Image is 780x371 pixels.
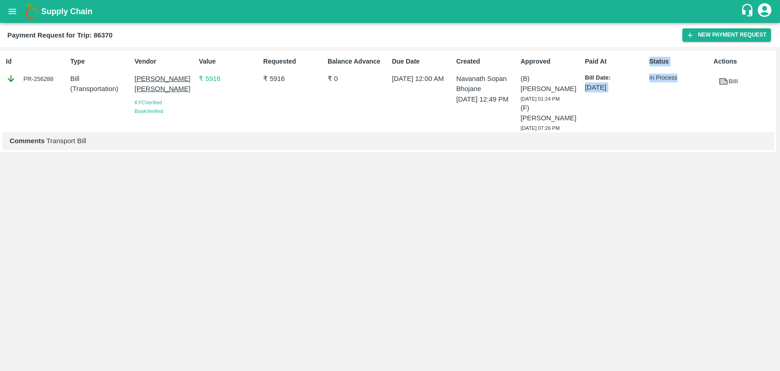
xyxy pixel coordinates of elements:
span: [DATE] 07:26 PM [520,125,560,131]
p: Paid At [585,57,646,66]
p: Transport Bill [10,136,767,146]
p: Requested [263,57,324,66]
b: Supply Chain [41,7,92,16]
img: logo [23,2,41,21]
div: customer-support [740,3,756,20]
p: Approved [520,57,581,66]
p: Created [456,57,517,66]
p: Status [649,57,710,66]
p: Navanath Sopan Bhojane [456,74,517,94]
p: [DATE] [585,82,646,92]
button: New Payment Request [682,28,771,42]
p: Actions [713,57,774,66]
p: Bill [70,74,131,84]
span: KYC Verified [135,100,162,105]
p: [PERSON_NAME] [PERSON_NAME] [135,74,196,94]
span: Bank Verified [135,108,163,114]
p: Balance Advance [328,57,388,66]
p: ₹ 5916 [263,74,324,84]
b: Payment Request for Trip: 86370 [7,32,112,39]
p: In Process [649,74,710,82]
a: Bill [713,74,743,90]
p: ₹ 5916 [199,74,260,84]
span: [DATE] 01:24 PM [520,96,560,102]
p: ( Transportation ) [70,84,131,94]
p: Due Date [392,57,453,66]
p: [DATE] 12:49 PM [456,94,517,104]
a: Supply Chain [41,5,740,18]
button: open drawer [2,1,23,22]
p: Id [6,57,67,66]
p: Value [199,57,260,66]
p: ₹ 0 [328,74,388,84]
p: Type [70,57,131,66]
div: PR-256288 [6,74,67,84]
p: [DATE] 12:00 AM [392,74,453,84]
p: Bill Date: [585,74,646,82]
div: account of current user [756,2,773,21]
b: Comments [10,137,45,145]
p: Vendor [135,57,196,66]
p: (B) [PERSON_NAME] [520,74,581,94]
p: (F) [PERSON_NAME] [520,103,581,124]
